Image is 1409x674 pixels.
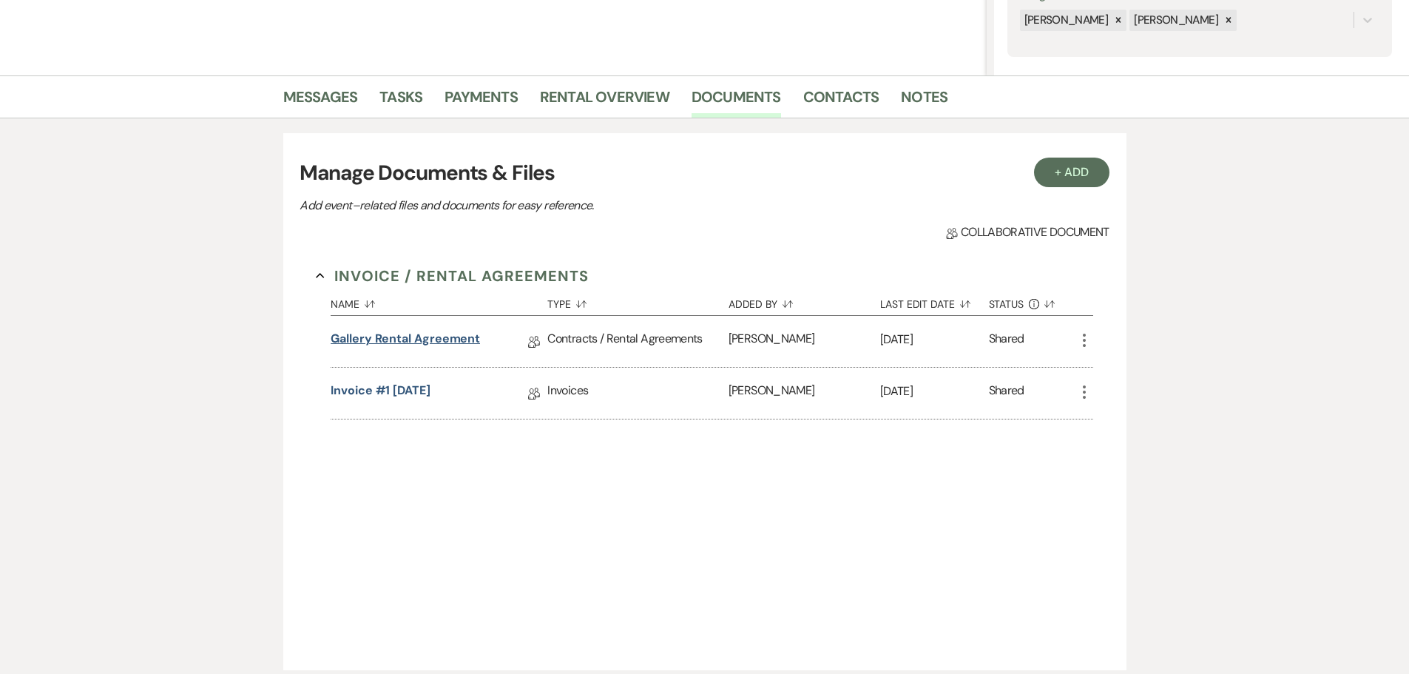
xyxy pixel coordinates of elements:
[989,382,1024,405] div: Shared
[880,287,989,315] button: Last Edit Date
[880,382,989,401] p: [DATE]
[547,368,728,419] div: Invoices
[729,287,880,315] button: Added By
[547,316,728,367] div: Contracts / Rental Agreements
[540,85,669,118] a: Rental Overview
[300,158,1109,189] h3: Manage Documents & Files
[331,382,430,405] a: Invoice #1 [DATE]
[547,287,728,315] button: Type
[803,85,879,118] a: Contacts
[729,316,880,367] div: [PERSON_NAME]
[300,196,817,215] p: Add event–related files and documents for easy reference.
[379,85,422,118] a: Tasks
[316,265,589,287] button: Invoice / Rental Agreements
[1034,158,1109,187] button: + Add
[331,330,480,353] a: Gallery Rental Agreement
[989,299,1024,309] span: Status
[989,330,1024,353] div: Shared
[946,223,1109,241] span: Collaborative document
[901,85,947,118] a: Notes
[1020,10,1111,31] div: [PERSON_NAME]
[1129,10,1220,31] div: [PERSON_NAME]
[989,287,1075,315] button: Status
[283,85,358,118] a: Messages
[729,368,880,419] div: [PERSON_NAME]
[331,287,547,315] button: Name
[880,330,989,349] p: [DATE]
[445,85,518,118] a: Payments
[692,85,781,118] a: Documents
